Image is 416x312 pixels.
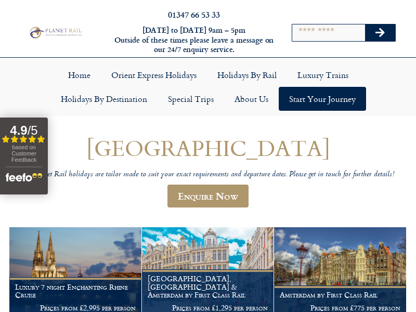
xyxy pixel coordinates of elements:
[287,63,359,87] a: Luxury Trains
[50,87,158,111] a: Holidays by Destination
[148,304,268,312] p: Prices from £1,295 per person
[207,63,287,87] a: Holidays by Rail
[28,25,83,39] img: Planet Rail Train Holidays Logo
[5,63,411,111] nav: Menu
[224,87,279,111] a: About Us
[365,24,395,41] button: Search
[158,87,224,111] a: Special Trips
[168,8,220,20] a: 01347 66 53 33
[280,291,400,299] h1: Amsterdam by First Class Rail
[280,304,400,312] p: Prices from £775 per person
[9,170,407,180] p: All Planet Rail holidays are tailor made to suit your exact requirements and departure dates. Ple...
[113,25,275,55] h6: [DATE] to [DATE] 9am – 5pm Outside of these times please leave a message on our 24/7 enquiry serv...
[58,63,101,87] a: Home
[148,275,268,299] h1: [GEOGRAPHIC_DATA], [GEOGRAPHIC_DATA] & Amsterdam by First Class Rail
[15,304,136,312] p: Prices from £2,995 per person
[15,283,136,300] h1: Luxury 7 night Enchanting Rhine Cruise
[279,87,366,111] a: Start your Journey
[101,63,207,87] a: Orient Express Holidays
[167,185,249,207] a: Enquire Now
[9,136,407,160] h1: [GEOGRAPHIC_DATA]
